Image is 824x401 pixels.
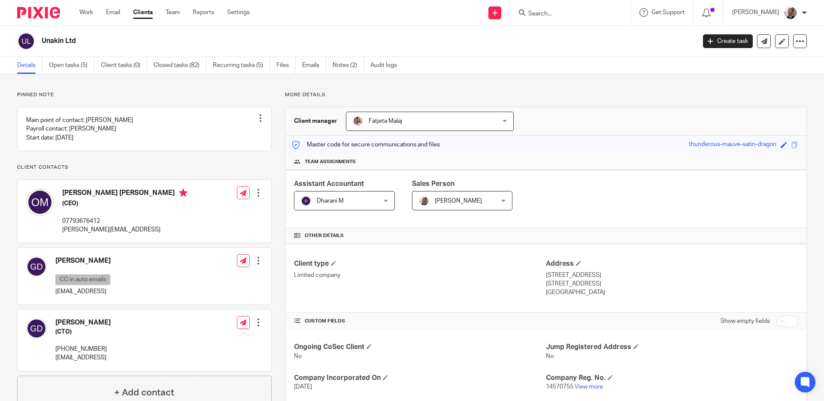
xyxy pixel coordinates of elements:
h4: Client type [294,259,546,268]
a: Audit logs [370,57,403,74]
a: Emails [302,57,326,74]
h3: Client manager [294,117,337,125]
a: Open tasks (5) [49,57,94,74]
img: svg%3E [26,188,54,216]
span: Team assignments [305,158,356,165]
h2: Unakin Ltd [42,36,560,46]
h4: [PERSON_NAME] [55,318,111,327]
a: Create task [703,34,753,48]
span: No [546,353,554,359]
img: svg%3E [301,196,311,206]
h4: Ongoing CoSec Client [294,343,546,352]
h4: CUSTOM FIELDS [294,318,546,325]
p: [GEOGRAPHIC_DATA] [546,288,798,297]
span: Sales Person [412,180,454,187]
p: 07793676412 [62,217,188,225]
a: Recurring tasks (5) [213,57,270,74]
img: Matt%20Circle.png [784,6,797,20]
i: Primary [179,188,188,197]
span: Dharani M [317,198,344,204]
p: [PERSON_NAME] [732,8,779,17]
p: Limited company [294,271,546,279]
h4: Company Reg. No. [546,374,798,383]
a: Notes (2) [333,57,364,74]
h5: (CTO) [55,328,111,336]
p: Master code for secure communications and files [292,140,440,149]
p: [PHONE_NUMBER] [55,345,111,353]
h4: + Add contact [114,386,174,399]
img: Pixie [17,7,60,18]
img: Matt%20Circle.png [419,196,429,206]
a: Team [166,8,180,17]
h5: (CEO) [62,199,188,208]
p: [STREET_ADDRESS] [546,271,798,279]
h4: [PERSON_NAME] [55,256,112,265]
a: View more [575,384,603,390]
span: Get Support [651,9,685,15]
p: [STREET_ADDRESS] [546,279,798,288]
span: Other details [305,232,344,239]
a: Reports [193,8,214,17]
h4: [PERSON_NAME] [PERSON_NAME] [62,188,188,199]
img: MicrosoftTeams-image%20(5).png [353,116,363,126]
h4: Company Incorporated On [294,374,546,383]
p: [EMAIL_ADDRESS] [55,287,112,296]
a: Client tasks (0) [101,57,147,74]
p: Pinned note [17,91,272,98]
p: More details [285,91,807,98]
p: [PERSON_NAME][EMAIL_ADDRESS] [62,225,188,234]
span: 14570755 [546,384,573,390]
div: thunderous-mauve-satin-dragon [689,140,776,150]
img: svg%3E [26,256,47,277]
img: svg%3E [17,32,35,50]
span: Fatjeta Malaj [369,118,402,124]
h4: Jump Registered Address [546,343,798,352]
span: Assistant Accountant [294,180,364,187]
label: Show empty fields [721,317,770,325]
p: [EMAIL_ADDRESS] [55,353,111,362]
a: Details [17,57,42,74]
p: Client contacts [17,164,272,171]
h4: Address [546,259,798,268]
span: [PERSON_NAME] [435,198,482,204]
img: svg%3E [26,318,47,339]
a: Settings [227,8,250,17]
a: Email [106,8,120,17]
a: Clients [133,8,153,17]
input: Search [527,10,605,18]
p: CC in auto emails [55,274,110,285]
span: [DATE] [294,384,312,390]
a: Files [276,57,296,74]
a: Work [79,8,93,17]
span: No [294,353,302,359]
a: Closed tasks (82) [154,57,206,74]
